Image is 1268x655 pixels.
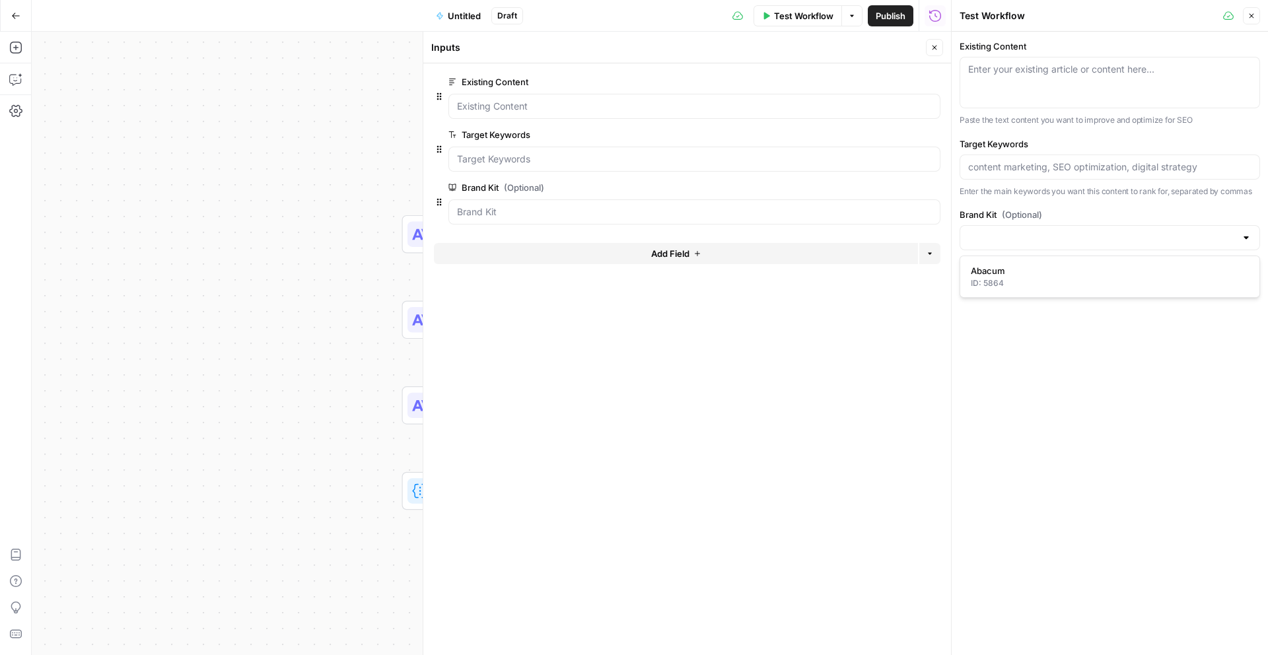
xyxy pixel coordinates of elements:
[402,386,648,425] div: LLM · [PERSON_NAME] 4Create SEO-Optimized OutroStep 3
[402,129,648,168] div: WorkflowSet InputsInputs
[431,41,922,54] div: Inputs
[960,208,1260,221] label: Brand Kit
[774,9,833,22] span: Test Workflow
[754,5,841,26] button: Test Workflow
[448,9,481,22] span: Untitled
[971,264,1244,277] span: Abacum
[504,181,544,194] span: (Optional)
[960,137,1260,151] label: Target Keywords
[448,128,866,141] label: Target Keywords
[457,205,932,219] input: Brand Kit
[402,301,648,339] div: LLM · [PERSON_NAME] 4Improve Main Content for SEOStep 2
[457,100,932,113] input: Existing Content
[497,10,517,22] span: Draft
[971,277,1249,289] div: ID: 5864
[960,114,1260,127] p: Paste the text content you want to improve and optimize for SEO
[651,247,689,260] span: Add Field
[428,5,489,26] button: Untitled
[968,160,1251,174] input: content marketing, SEO optimization, digital strategy
[402,557,648,596] div: EndOutput
[457,153,932,166] input: Target Keywords
[1002,208,1042,221] span: (Optional)
[960,40,1260,53] label: Existing Content
[402,215,648,254] div: LLM · [PERSON_NAME] 4Create SEO-Optimized IntroStep 1
[868,5,913,26] button: Publish
[402,472,648,510] div: Write Liquid TextCombine Final ContentStep 4
[960,185,1260,198] p: Enter the main keywords you want this content to rank for, separated by commas
[448,75,866,88] label: Existing Content
[434,243,918,264] button: Add Field
[448,181,866,194] label: Brand Kit
[876,9,905,22] span: Publish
